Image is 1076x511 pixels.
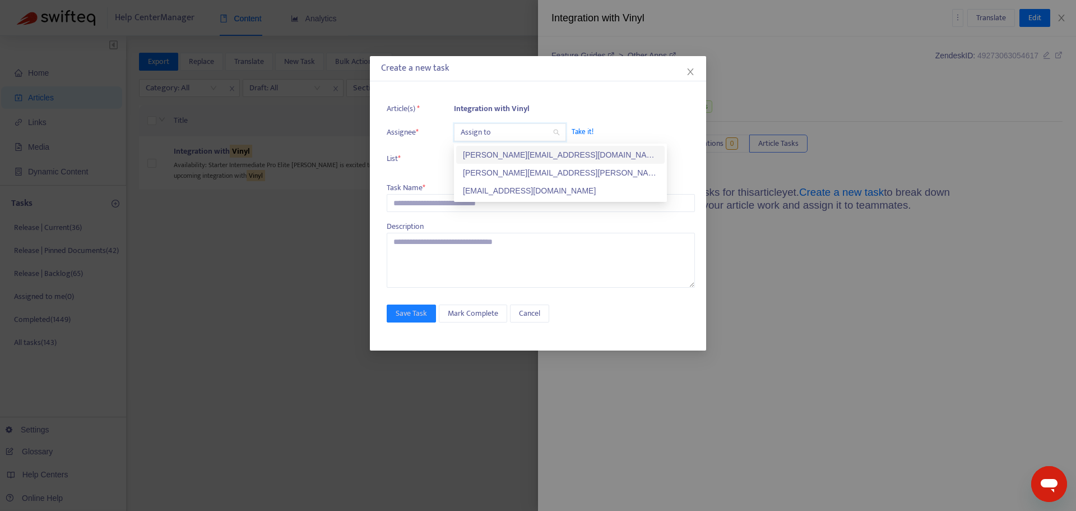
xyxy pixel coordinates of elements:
span: Cancel [519,307,540,320]
div: [PERSON_NAME][EMAIL_ADDRESS][PERSON_NAME][DOMAIN_NAME] [463,167,658,179]
span: Description [387,220,424,233]
div: Create a new task [381,62,695,75]
span: close [686,67,695,76]
button: Save Task [387,305,436,323]
span: List [387,153,426,165]
span: Assignee [387,126,426,139]
div: kelly.sofia@fyi.app [456,146,665,164]
button: Cancel [510,305,549,323]
b: Integration with Vinyl [454,102,530,115]
button: Close [684,66,697,78]
button: Mark Complete [439,305,507,323]
span: search [553,129,560,136]
div: zendesk.checker@fyidocs.com [456,182,665,200]
iframe: Button to launch messaging window [1031,466,1067,502]
span: Article(s) [387,103,426,115]
span: Mark Complete [448,307,498,320]
div: robyn.cowe@fyi.app [456,164,665,182]
div: Task Name [387,182,695,194]
span: Take it! [572,126,684,137]
div: [EMAIL_ADDRESS][DOMAIN_NAME] [463,185,658,197]
div: [PERSON_NAME][EMAIL_ADDRESS][DOMAIN_NAME] [463,149,658,161]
